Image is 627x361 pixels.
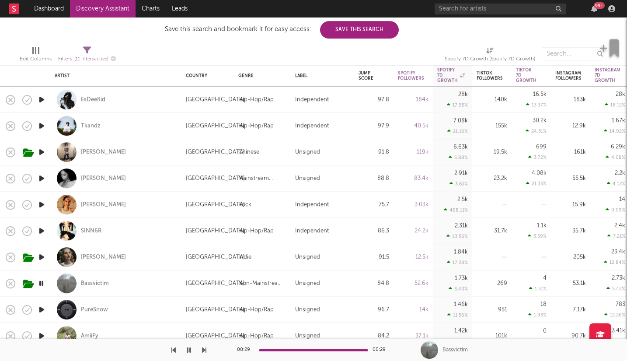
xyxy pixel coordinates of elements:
div: 75.7 [359,200,389,210]
div: 91.5 [359,252,389,263]
div: Filters [58,54,116,65]
div: Independent [295,226,329,236]
div: Hip-Hop/Rap [238,226,274,236]
div: [GEOGRAPHIC_DATA] [186,173,245,184]
div: 7.21 % [607,233,625,239]
div: Save this search and bookmark it for easy access: [165,26,399,32]
div: 1.1k [537,223,547,228]
div: 783 [616,301,625,307]
div: Hip-Hop/Rap [238,121,274,131]
div: Unsigned [295,173,320,184]
div: 21.33 % [526,181,547,186]
div: Independent [295,95,329,105]
div: 2.2k [615,170,625,176]
div: 84.8 [359,278,389,289]
div: 3.61 % [449,181,468,186]
div: Hip-Hop/Rap [238,305,274,315]
div: 10.56 % [446,233,468,239]
div: 2.91k [454,170,468,176]
div: 3.72 % [528,154,547,160]
a: SINN6R [81,227,101,235]
div: 269 [477,278,507,289]
div: 28k [616,91,625,97]
div: 12.9k [555,121,586,131]
div: Spotify 7D Growth (Spotify 7D Growth) [445,43,535,68]
a: EsDeeKid [81,96,105,104]
div: 19.5k [477,147,507,158]
div: Unsigned [295,278,320,289]
div: 83.4k [398,173,428,184]
div: 7.08k [453,118,468,123]
div: 1.84k [454,249,468,255]
div: 4.12 % [607,181,625,186]
div: 18 [540,301,547,307]
div: 140k [477,95,507,105]
div: Genre [238,73,282,78]
div: Hip-Hop/Rap [238,331,274,341]
div: 7.17k [555,305,586,315]
div: 468.11 % [444,207,468,213]
div: 17.28 % [447,259,468,265]
div: 31.7k [477,226,507,236]
button: Save This Search [320,21,399,39]
div: Filters(11 filters active) [58,43,116,68]
div: Chinese [238,147,259,158]
div: 18.12 % [605,102,625,108]
div: Artist [55,73,173,78]
div: 96.7 [359,305,389,315]
div: 28k [458,91,468,97]
div: 5.42 % [606,286,625,291]
div: Hip-Hop/Rap [238,95,274,105]
div: 4.08k [532,170,547,176]
div: 37.1k [398,331,428,341]
div: [GEOGRAPHIC_DATA] [186,331,245,341]
div: Unsigned [295,147,320,158]
div: 2.4k [614,223,625,228]
a: Bassvictim [81,280,109,287]
div: 1.42k [454,328,468,333]
a: AmiiFy [81,332,98,340]
div: [GEOGRAPHIC_DATA] [186,121,245,131]
a: PureSnow [81,306,108,314]
div: Indie [238,252,251,263]
div: Instagram 7D Growth [595,67,620,83]
div: 11.56 % [447,312,468,318]
div: 52.6k [398,278,428,289]
div: 3.91 % [607,338,625,344]
div: 14k [398,305,428,315]
div: 35.7k [555,226,586,236]
div: Mainstream Electronic [238,173,286,184]
div: 1.73k [455,275,468,281]
div: Independent [295,121,329,131]
div: Unsigned [295,252,320,263]
div: 1.46k [454,301,468,307]
div: Unsigned [295,331,320,341]
input: Search... [542,47,607,60]
div: 00:29 [373,345,390,355]
div: 1.93 % [528,312,547,318]
div: 951 [477,305,507,315]
div: Instagram Followers [555,70,582,81]
a: [PERSON_NAME] [81,253,126,261]
div: [GEOGRAPHIC_DATA] [186,278,245,289]
div: 3.59 % [528,233,547,239]
div: Rock [238,200,251,210]
div: 1.67k [612,118,625,123]
div: 3.98 % [449,338,468,344]
a: [PERSON_NAME] [81,201,126,209]
div: Spotify 7D Growth [437,67,465,83]
div: 0.09 % [606,207,625,213]
div: 4 [543,275,547,281]
div: 40.5k [398,121,428,131]
div: 2.73k [612,275,625,281]
div: 6.29k [611,144,625,150]
button: 99+ [591,5,597,12]
div: Independent [295,200,329,210]
div: Non-Mainstream Electronic [238,278,286,289]
span: ( 11 filters active) [74,57,108,62]
div: 84.2 [359,331,389,341]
